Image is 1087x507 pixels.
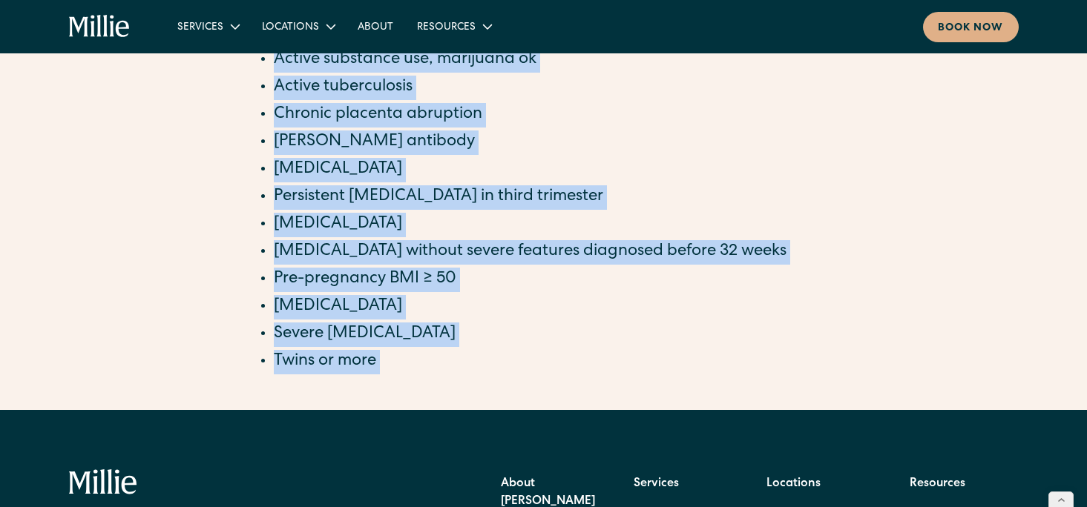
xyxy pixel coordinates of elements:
[274,130,829,155] li: [PERSON_NAME] antibody
[274,76,829,100] li: Active tuberculosis
[250,14,346,39] div: Locations
[634,478,679,490] strong: Services
[923,12,1019,42] a: Book now
[274,295,829,319] li: [MEDICAL_DATA]
[405,14,502,39] div: Resources
[274,268,829,292] li: Pre-pregnancy BMI ≥ 50
[69,15,131,39] a: home
[274,213,829,237] li: [MEDICAL_DATA]
[177,20,223,36] div: Services
[274,350,829,374] li: Twins or more
[938,21,1004,36] div: Book now
[165,14,250,39] div: Services
[274,240,829,265] li: [MEDICAL_DATA] without severe features diagnosed before 32 weeks
[274,185,829,210] li: Persistent [MEDICAL_DATA] in third trimester
[417,20,476,36] div: Resources
[346,14,405,39] a: About
[910,478,965,490] strong: Resources
[766,478,821,490] strong: Locations
[274,158,829,182] li: [MEDICAL_DATA]
[274,322,829,347] li: Severe [MEDICAL_DATA]
[274,103,829,127] li: Chronic placenta abruption
[262,20,319,36] div: Locations
[274,48,829,73] li: Active substance use, marijuana ok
